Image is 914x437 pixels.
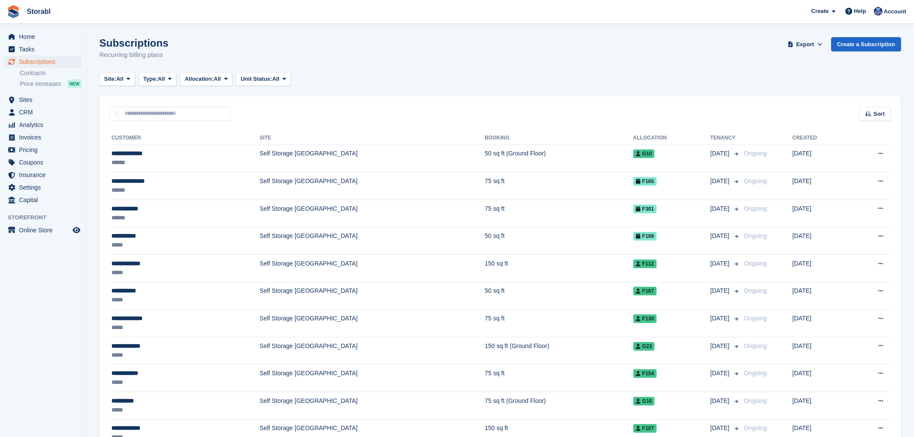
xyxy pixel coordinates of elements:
[744,342,767,349] span: Ongoing
[4,43,82,55] a: menu
[744,177,767,184] span: Ongoing
[104,75,116,83] span: Site:
[260,199,485,227] td: Self Storage [GEOGRAPHIC_DATA]
[260,310,485,337] td: Self Storage [GEOGRAPHIC_DATA]
[710,424,731,433] span: [DATE]
[110,131,260,145] th: Customer
[185,75,214,83] span: Allocation:
[485,172,633,200] td: 75 sq ft
[633,342,655,351] span: G23
[744,424,767,431] span: Ongoing
[19,144,71,156] span: Pricing
[633,205,657,213] span: F301
[99,72,135,86] button: Site: All
[272,75,279,83] span: All
[633,260,657,268] span: F112
[4,106,82,118] a: menu
[19,43,71,55] span: Tasks
[4,94,82,106] a: menu
[260,364,485,392] td: Self Storage [GEOGRAPHIC_DATA]
[99,37,168,49] h1: Subscriptions
[20,79,82,89] a: Price increases NEW
[710,231,731,241] span: [DATE]
[874,7,882,16] img: Tegan Ewart
[792,227,849,255] td: [DATE]
[19,94,71,106] span: Sites
[710,342,731,351] span: [DATE]
[744,370,767,377] span: Ongoing
[19,131,71,143] span: Invoices
[633,314,657,323] span: F130
[116,75,124,83] span: All
[485,392,633,420] td: 75 sq ft (Ground Floor)
[241,75,272,83] span: Unit Status:
[633,177,657,186] span: F165
[710,177,731,186] span: [DATE]
[485,131,633,145] th: Booking
[744,260,767,267] span: Ongoing
[710,204,731,213] span: [DATE]
[20,69,82,77] a: Contracts
[19,169,71,181] span: Insurance
[744,150,767,157] span: Ongoing
[4,156,82,168] a: menu
[792,255,849,282] td: [DATE]
[811,7,828,16] span: Create
[99,50,168,60] p: Recurring billing plans
[710,396,731,405] span: [DATE]
[792,364,849,392] td: [DATE]
[4,31,82,43] a: menu
[485,364,633,392] td: 75 sq ft
[260,172,485,200] td: Self Storage [GEOGRAPHIC_DATA]
[854,7,866,16] span: Help
[260,337,485,364] td: Self Storage [GEOGRAPHIC_DATA]
[710,314,731,323] span: [DATE]
[180,72,233,86] button: Allocation: All
[71,225,82,235] a: Preview store
[796,40,814,49] span: Export
[633,287,657,295] span: F187
[710,149,731,158] span: [DATE]
[485,199,633,227] td: 75 sq ft
[19,119,71,131] span: Analytics
[260,282,485,310] td: Self Storage [GEOGRAPHIC_DATA]
[633,131,711,145] th: Allocation
[485,310,633,337] td: 75 sq ft
[744,205,767,212] span: Ongoing
[67,79,82,88] div: NEW
[4,56,82,68] a: menu
[260,255,485,282] td: Self Storage [GEOGRAPHIC_DATA]
[633,149,655,158] span: G10
[633,369,657,378] span: F154
[792,199,849,227] td: [DATE]
[744,232,767,239] span: Ongoing
[786,37,824,51] button: Export
[143,75,158,83] span: Type:
[485,255,633,282] td: 150 sq ft
[485,282,633,310] td: 50 sq ft
[744,397,767,404] span: Ongoing
[260,145,485,172] td: Self Storage [GEOGRAPHIC_DATA]
[710,369,731,378] span: [DATE]
[792,131,849,145] th: Created
[4,194,82,206] a: menu
[214,75,221,83] span: All
[19,156,71,168] span: Coupons
[19,194,71,206] span: Capital
[4,131,82,143] a: menu
[485,337,633,364] td: 150 sq ft (Ground Floor)
[744,287,767,294] span: Ongoing
[4,169,82,181] a: menu
[485,227,633,255] td: 50 sq ft
[7,5,20,18] img: stora-icon-8386f47178a22dfd0bd8f6a31ec36ba5ce8667c1dd55bd0f319d3a0aa187defe.svg
[19,106,71,118] span: CRM
[485,145,633,172] td: 50 sq ft (Ground Floor)
[236,72,291,86] button: Unit Status: All
[633,232,657,241] span: F189
[139,72,177,86] button: Type: All
[260,392,485,420] td: Self Storage [GEOGRAPHIC_DATA]
[884,7,906,16] span: Account
[792,145,849,172] td: [DATE]
[158,75,165,83] span: All
[792,172,849,200] td: [DATE]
